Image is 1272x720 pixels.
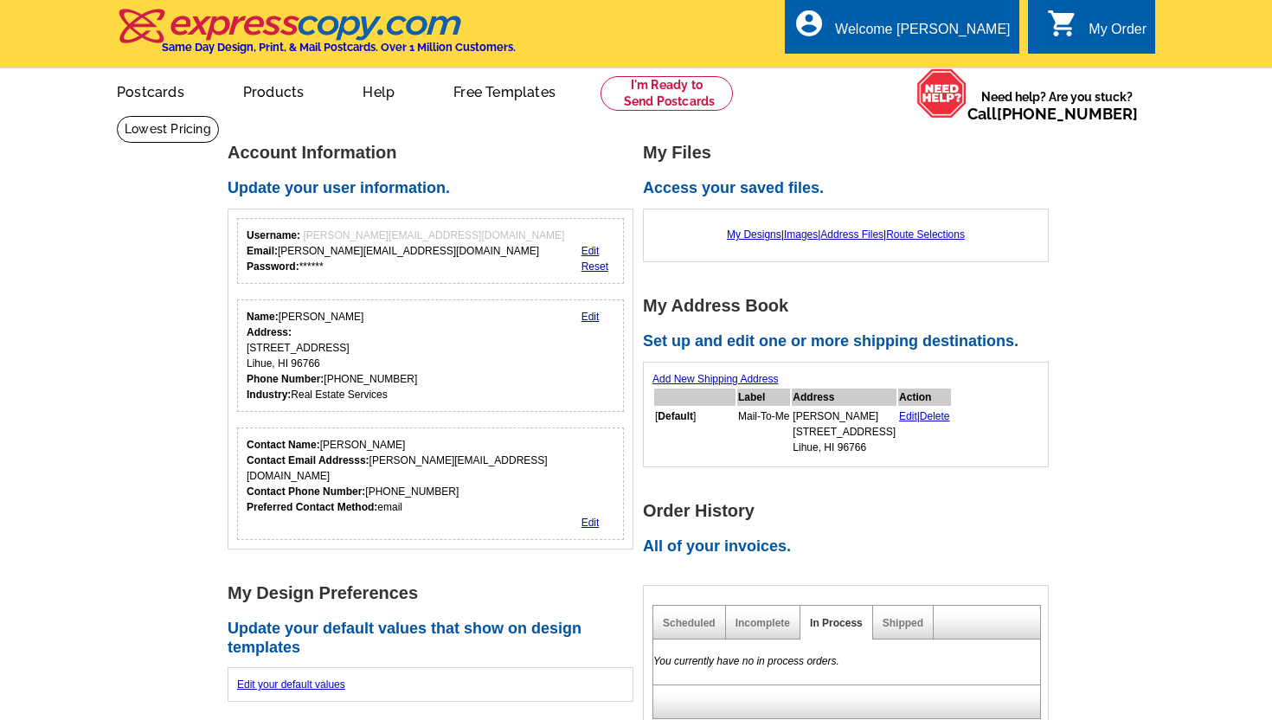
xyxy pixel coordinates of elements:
a: Route Selections [886,228,965,241]
a: Address Files [820,228,883,241]
div: Welcome [PERSON_NAME] [835,22,1010,46]
a: Edit [899,410,917,422]
a: Scheduled [663,617,716,629]
a: Products [215,70,332,111]
h2: Update your default values that show on design templates [228,620,643,657]
strong: Contact Name: [247,439,320,451]
div: Who should we contact regarding order issues? [237,427,624,540]
h2: Access your saved files. [643,179,1058,198]
td: | [898,408,951,456]
strong: Password: [247,260,299,273]
h2: Update your user information. [228,179,643,198]
a: Edit [581,245,600,257]
a: Reset [581,260,608,273]
div: | | | [652,218,1039,251]
th: Action [898,389,951,406]
span: [PERSON_NAME][EMAIL_ADDRESS][DOMAIN_NAME] [303,229,564,241]
img: help [916,68,967,119]
em: You currently have no in process orders. [653,655,839,667]
a: Same Day Design, Print, & Mail Postcards. Over 1 Million Customers. [117,21,516,54]
h1: Account Information [228,144,643,162]
h1: My Files [643,144,1058,162]
a: Edit [581,311,600,323]
a: shopping_cart My Order [1047,19,1147,41]
strong: Preferred Contact Method: [247,501,377,513]
a: Incomplete [736,617,790,629]
a: Postcards [89,70,212,111]
strong: Industry: [247,389,291,401]
th: Address [792,389,896,406]
a: Free Templates [426,70,583,111]
strong: Contact Email Addresss: [247,454,369,466]
span: Need help? Are you stuck? [967,88,1147,123]
strong: Phone Number: [247,373,324,385]
h2: All of your invoices. [643,537,1058,556]
div: Your login information. [237,218,624,284]
h1: My Address Book [643,297,1058,315]
a: Delete [920,410,950,422]
a: Shipped [883,617,923,629]
i: account_circle [793,8,825,39]
div: Your personal details. [237,299,624,412]
strong: Email: [247,245,278,257]
h4: Same Day Design, Print, & Mail Postcards. Over 1 Million Customers. [162,41,516,54]
h2: Set up and edit one or more shipping destinations. [643,332,1058,351]
a: Edit [581,517,600,529]
a: My Designs [727,228,781,241]
td: [PERSON_NAME] [STREET_ADDRESS] Lihue, HI 96766 [792,408,896,456]
strong: Username: [247,229,300,241]
b: Default [658,410,693,422]
strong: Contact Phone Number: [247,485,365,498]
strong: Address: [247,326,292,338]
div: [PERSON_NAME][EMAIL_ADDRESS][DOMAIN_NAME] ****** [247,228,564,274]
div: My Order [1089,22,1147,46]
div: [PERSON_NAME] [STREET_ADDRESS] Lihue, HI 96766 [PHONE_NUMBER] Real Estate Services [247,309,417,402]
h1: Order History [643,502,1058,520]
span: Call [967,105,1138,123]
a: [PHONE_NUMBER] [997,105,1138,123]
a: Help [335,70,422,111]
div: [PERSON_NAME] [PERSON_NAME][EMAIL_ADDRESS][DOMAIN_NAME] [PHONE_NUMBER] email [247,437,614,515]
th: Label [737,389,790,406]
td: Mail-To-Me [737,408,790,456]
td: [ ] [654,408,736,456]
a: In Process [810,617,863,629]
a: Images [784,228,818,241]
i: shopping_cart [1047,8,1078,39]
a: Add New Shipping Address [652,373,778,385]
strong: Name: [247,311,279,323]
a: Edit your default values [237,678,345,691]
h1: My Design Preferences [228,584,643,602]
